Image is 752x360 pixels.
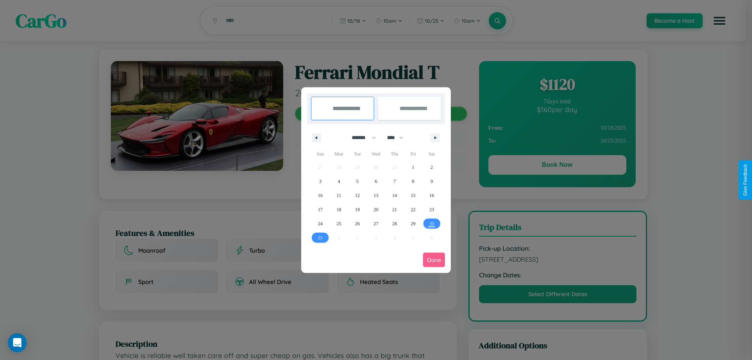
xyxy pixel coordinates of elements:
[348,203,367,217] button: 19
[385,148,404,160] span: Thu
[411,217,416,231] span: 29
[355,188,360,203] span: 12
[404,188,422,203] button: 15
[423,217,441,231] button: 30
[336,203,341,217] span: 18
[336,217,341,231] span: 25
[423,174,441,188] button: 9
[385,188,404,203] button: 14
[429,188,434,203] span: 16
[356,174,359,188] span: 5
[311,174,329,188] button: 3
[423,188,441,203] button: 16
[318,203,323,217] span: 17
[392,203,397,217] span: 21
[430,160,433,174] span: 2
[411,188,416,203] span: 15
[374,188,378,203] span: 13
[319,174,322,188] span: 3
[743,164,748,196] div: Give Feedback
[338,174,340,188] span: 4
[430,174,433,188] span: 9
[404,217,422,231] button: 29
[8,333,27,352] div: Open Intercom Messenger
[412,160,414,174] span: 1
[367,174,385,188] button: 6
[429,217,434,231] span: 30
[329,203,348,217] button: 18
[374,203,378,217] span: 20
[385,217,404,231] button: 28
[348,174,367,188] button: 5
[329,188,348,203] button: 11
[367,203,385,217] button: 20
[355,203,360,217] span: 19
[355,217,360,231] span: 26
[311,217,329,231] button: 24
[367,188,385,203] button: 13
[392,217,397,231] span: 28
[423,203,441,217] button: 23
[311,203,329,217] button: 17
[311,148,329,160] span: Sun
[367,217,385,231] button: 27
[404,174,422,188] button: 8
[423,148,441,160] span: Sat
[311,188,329,203] button: 10
[411,203,416,217] span: 22
[336,188,341,203] span: 11
[385,203,404,217] button: 21
[348,188,367,203] button: 12
[404,203,422,217] button: 22
[423,253,445,267] button: Done
[329,217,348,231] button: 25
[318,217,323,231] span: 24
[318,188,323,203] span: 10
[392,188,397,203] span: 14
[311,231,329,245] button: 31
[423,160,441,174] button: 2
[329,148,348,160] span: Mon
[329,174,348,188] button: 4
[404,148,422,160] span: Fri
[393,174,396,188] span: 7
[385,174,404,188] button: 7
[375,174,377,188] span: 6
[429,203,434,217] span: 23
[404,160,422,174] button: 1
[374,217,378,231] span: 27
[367,148,385,160] span: Wed
[412,174,414,188] span: 8
[318,231,323,245] span: 31
[348,217,367,231] button: 26
[348,148,367,160] span: Tue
